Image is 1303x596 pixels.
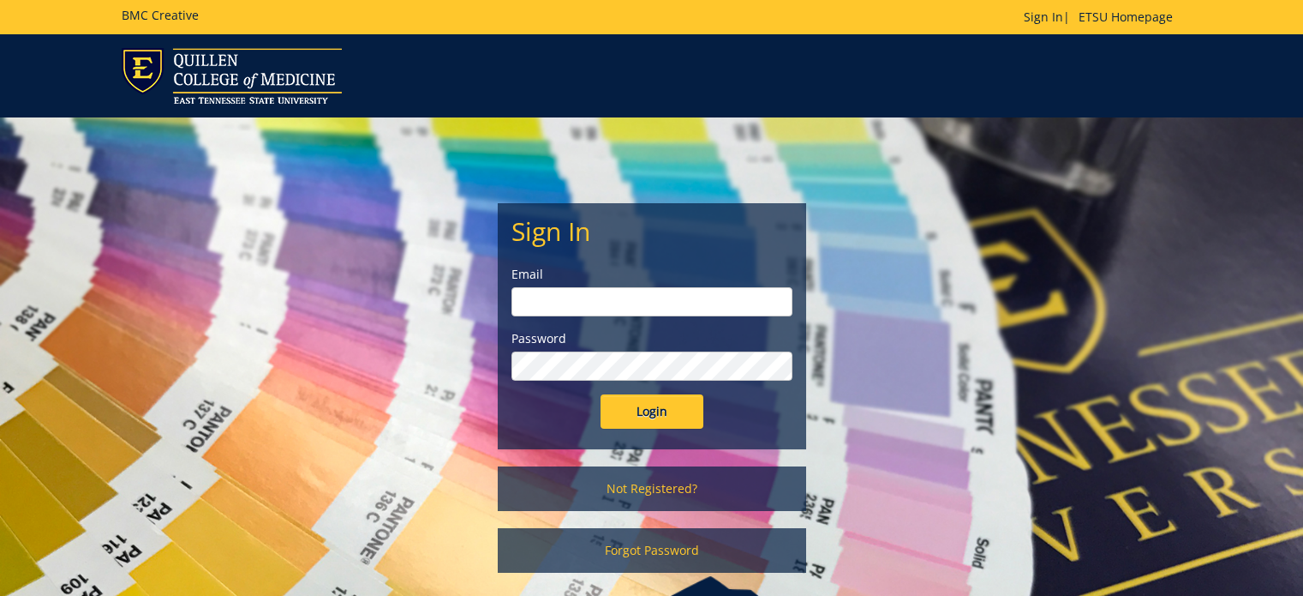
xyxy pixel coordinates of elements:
a: Forgot Password [498,528,806,573]
label: Email [511,266,792,283]
input: Login [601,394,703,429]
p: | [1024,9,1181,26]
a: Sign In [1024,9,1063,25]
h2: Sign In [511,217,792,245]
label: Password [511,330,792,347]
img: ETSU logo [122,48,342,104]
a: Not Registered? [498,467,806,511]
a: ETSU Homepage [1070,9,1181,25]
h5: BMC Creative [122,9,199,21]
